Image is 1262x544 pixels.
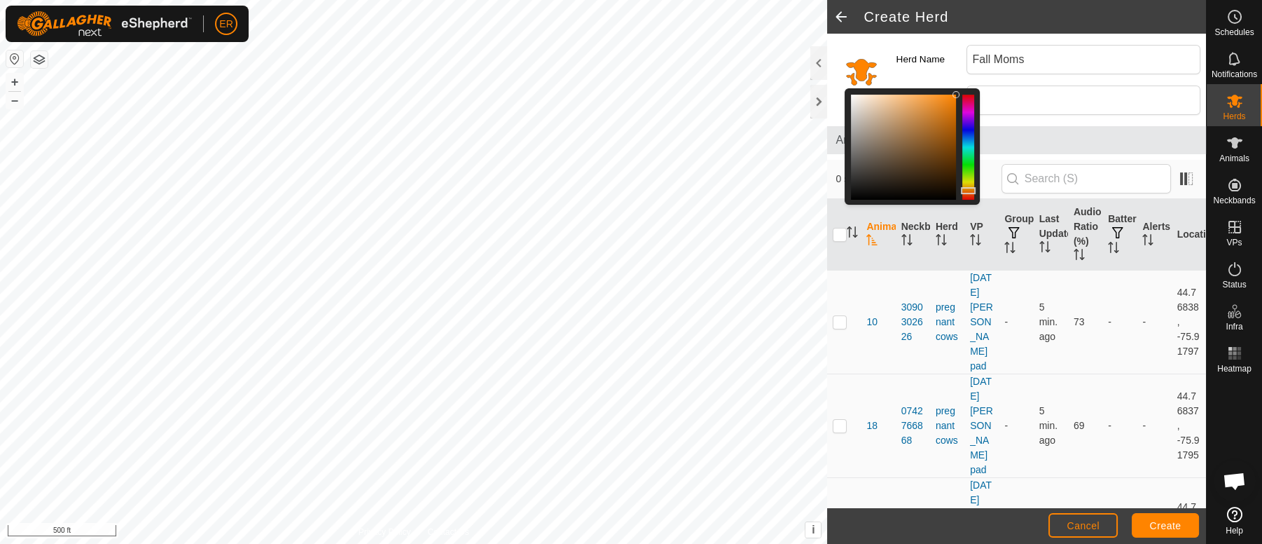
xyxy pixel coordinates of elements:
[866,236,878,247] p-sorticon: Activate to sort
[999,374,1033,477] td: -
[1067,520,1100,531] span: Cancel
[901,404,924,448] div: 0742766868
[1137,374,1171,477] td: -
[835,172,1001,186] span: 0 selected of 28
[6,92,23,109] button: –
[835,132,1198,149] span: Animals
[970,272,993,372] a: [DATE] [PERSON_NAME] pad
[1137,270,1171,374] td: -
[219,17,233,32] span: ER
[896,199,930,271] th: Neckband
[1074,316,1085,327] span: 73
[1213,196,1255,205] span: Neckbands
[936,404,959,448] div: pregnant cows
[6,74,23,90] button: +
[1048,513,1118,538] button: Cancel
[896,86,966,115] label: Description
[1226,526,1243,535] span: Help
[1226,238,1242,247] span: VPs
[1102,374,1137,477] td: -
[866,419,878,433] span: 18
[812,524,814,536] span: i
[1172,374,1206,477] td: 44.76837, -75.91795
[1039,301,1058,342] span: Aug 29, 2025, 11:35 AM
[1217,365,1251,373] span: Heatmap
[847,229,858,240] p-sorticon: Activate to sort
[1214,460,1256,502] a: Open chat
[1074,420,1085,431] span: 69
[6,50,23,67] button: Reset Map
[359,526,411,538] a: Privacy Policy
[1172,199,1206,271] th: Location
[1039,405,1058,446] span: Aug 29, 2025, 11:35 AM
[1132,513,1199,538] button: Create
[936,236,947,247] p-sorticon: Activate to sort
[1068,199,1102,271] th: Audio Ratio (%)
[1207,501,1262,540] a: Help
[1222,280,1246,289] span: Status
[1219,154,1249,163] span: Animals
[1001,164,1171,193] input: Search (S)
[1102,270,1137,374] td: -
[999,199,1033,271] th: Groups
[970,376,993,475] a: [DATE] [PERSON_NAME] pad
[1039,243,1050,254] p-sorticon: Activate to sort
[31,51,48,68] button: Map Layers
[1004,244,1015,255] p-sorticon: Activate to sort
[1074,251,1085,262] p-sorticon: Activate to sort
[901,300,924,344] div: 3090302626
[970,236,981,247] p-sorticon: Activate to sort
[1142,236,1153,247] p-sorticon: Activate to sort
[805,522,821,538] button: i
[1108,244,1119,255] p-sorticon: Activate to sort
[1034,199,1068,271] th: Last Updated
[1172,270,1206,374] td: 44.76838, -75.91797
[17,11,192,36] img: Gallagher Logo
[861,199,895,271] th: Animal
[930,199,964,271] th: Herd
[864,8,1206,25] h2: Create Herd
[896,45,966,74] label: Herd Name
[1150,520,1181,531] span: Create
[427,526,469,538] a: Contact Us
[1223,112,1245,121] span: Herds
[1214,28,1254,36] span: Schedules
[936,300,959,344] div: pregnant cows
[1226,322,1242,331] span: Infra
[964,199,999,271] th: VP
[1137,199,1171,271] th: Alerts
[1212,70,1257,79] span: Notifications
[866,315,878,329] span: 10
[999,270,1033,374] td: -
[901,236,913,247] p-sorticon: Activate to sort
[1102,199,1137,271] th: Battery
